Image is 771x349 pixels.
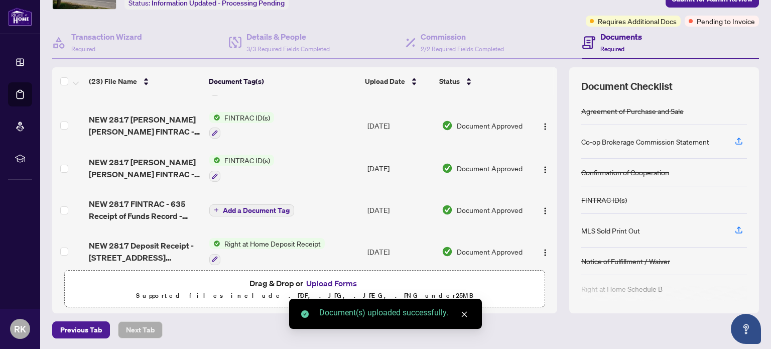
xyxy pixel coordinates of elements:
[459,309,470,320] a: Close
[581,167,669,178] div: Confirmation of Cooperation
[581,79,673,93] span: Document Checklist
[85,67,205,95] th: (23) File Name
[209,238,325,265] button: Status IconRight at Home Deposit Receipt
[214,207,219,212] span: plus
[435,67,528,95] th: Status
[581,105,684,117] div: Agreement of Purchase and Sale
[301,310,309,318] span: check-circle
[303,277,360,290] button: Upload Forms
[363,147,438,190] td: [DATE]
[457,204,523,215] span: Document Approved
[89,240,201,264] span: NEW 2817 Deposit Receipt - [STREET_ADDRESS] X12123485.pdf
[363,190,438,230] td: [DATE]
[363,230,438,273] td: [DATE]
[220,155,274,166] span: FINTRAC ID(s)
[220,112,274,123] span: FINTRAC ID(s)
[439,76,460,87] span: Status
[581,283,663,294] div: Right at Home Schedule B
[209,203,294,216] button: Add a Document Tag
[52,321,110,338] button: Previous Tab
[363,104,438,147] td: [DATE]
[581,136,709,147] div: Co-op Brokerage Commission Statement
[205,67,361,95] th: Document Tag(s)
[541,207,549,215] img: Logo
[65,271,545,308] span: Drag & Drop orUpload FormsSupported files include .PDF, .JPG, .JPEG, .PNG under25MB
[209,155,274,182] button: Status IconFINTRAC ID(s)
[457,120,523,131] span: Document Approved
[8,8,32,26] img: logo
[581,256,670,267] div: Notice of Fulfillment / Waiver
[209,238,220,249] img: Status Icon
[697,16,755,27] span: Pending to Invoice
[209,204,294,216] button: Add a Document Tag
[421,31,504,43] h4: Commission
[71,31,142,43] h4: Transaction Wizard
[600,31,642,43] h4: Documents
[537,244,553,260] button: Logo
[89,113,201,138] span: NEW 2817 [PERSON_NAME] [PERSON_NAME] FINTRAC - 630 Individual Identification Record B - PropTx-OR...
[442,204,453,215] img: Document Status
[209,155,220,166] img: Status Icon
[461,311,468,318] span: close
[89,76,137,87] span: (23) File Name
[60,322,102,338] span: Previous Tab
[249,277,360,290] span: Drag & Drop or
[537,160,553,176] button: Logo
[541,123,549,131] img: Logo
[731,314,761,344] button: Open asap
[89,198,201,222] span: NEW 2817 FINTRAC - 635 Receipt of Funds Record - PropTx-OREA_[DATE] 16_35_57.pdf
[598,16,677,27] span: Requires Additional Docs
[14,322,26,336] span: RK
[361,67,435,95] th: Upload Date
[541,166,549,174] img: Logo
[421,45,504,53] span: 2/2 Required Fields Completed
[118,321,163,338] button: Next Tab
[537,118,553,134] button: Logo
[581,194,627,205] div: FINTRAC ID(s)
[209,112,274,139] button: Status IconFINTRAC ID(s)
[442,163,453,174] img: Document Status
[442,246,453,257] img: Document Status
[209,112,220,123] img: Status Icon
[457,246,523,257] span: Document Approved
[223,207,290,214] span: Add a Document Tag
[442,120,453,131] img: Document Status
[246,31,330,43] h4: Details & People
[71,45,95,53] span: Required
[600,45,624,53] span: Required
[537,202,553,218] button: Logo
[71,290,539,302] p: Supported files include .PDF, .JPG, .JPEG, .PNG under 25 MB
[581,225,640,236] div: MLS Sold Print Out
[246,45,330,53] span: 3/3 Required Fields Completed
[319,307,470,319] div: Document(s) uploaded successfully.
[457,163,523,174] span: Document Approved
[89,156,201,180] span: NEW 2817 [PERSON_NAME] [PERSON_NAME] FINTRAC - 630 Individual Identification Record A - PropTx-OR...
[220,238,325,249] span: Right at Home Deposit Receipt
[365,76,405,87] span: Upload Date
[541,249,549,257] img: Logo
